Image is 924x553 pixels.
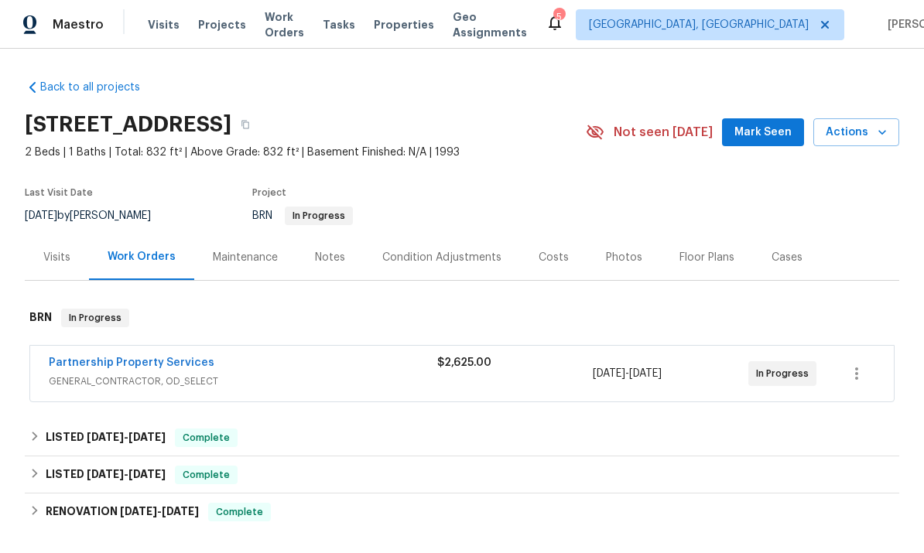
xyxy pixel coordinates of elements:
[25,419,899,456] div: LISTED [DATE]-[DATE]Complete
[176,467,236,483] span: Complete
[606,250,642,265] div: Photos
[374,17,434,32] span: Properties
[25,456,899,493] div: LISTED [DATE]-[DATE]Complete
[46,428,166,447] h6: LISTED
[231,111,259,138] button: Copy Address
[756,366,815,381] span: In Progress
[46,503,199,521] h6: RENOVATION
[593,368,625,379] span: [DATE]
[210,504,269,520] span: Complete
[722,118,804,147] button: Mark Seen
[25,80,173,95] a: Back to all projects
[213,250,278,265] div: Maintenance
[589,17,809,32] span: [GEOGRAPHIC_DATA], [GEOGRAPHIC_DATA]
[286,211,351,220] span: In Progress
[87,432,124,442] span: [DATE]
[437,357,491,368] span: $2,625.00
[46,466,166,484] h6: LISTED
[25,188,93,197] span: Last Visit Date
[539,250,569,265] div: Costs
[148,17,180,32] span: Visits
[43,250,70,265] div: Visits
[49,357,214,368] a: Partnership Property Services
[49,374,437,389] span: GENERAL_CONTRACTOR, OD_SELECT
[128,432,166,442] span: [DATE]
[108,249,176,265] div: Work Orders
[772,250,803,265] div: Cases
[162,506,199,517] span: [DATE]
[87,469,166,480] span: -
[813,118,899,147] button: Actions
[128,469,166,480] span: [DATE]
[593,366,662,381] span: -
[25,207,169,225] div: by [PERSON_NAME]
[382,250,501,265] div: Condition Adjustments
[553,9,564,25] div: 5
[63,310,128,326] span: In Progress
[29,309,52,327] h6: BRN
[826,123,887,142] span: Actions
[25,210,57,221] span: [DATE]
[265,9,304,40] span: Work Orders
[453,9,527,40] span: Geo Assignments
[679,250,734,265] div: Floor Plans
[87,432,166,442] span: -
[87,469,124,480] span: [DATE]
[120,506,157,517] span: [DATE]
[629,368,662,379] span: [DATE]
[323,19,355,30] span: Tasks
[25,493,899,531] div: RENOVATION [DATE]-[DATE]Complete
[614,125,713,140] span: Not seen [DATE]
[252,210,353,221] span: BRN
[734,123,792,142] span: Mark Seen
[315,250,345,265] div: Notes
[120,506,199,517] span: -
[176,430,236,445] span: Complete
[198,17,246,32] span: Projects
[53,17,104,32] span: Maestro
[25,145,586,160] span: 2 Beds | 1 Baths | Total: 832 ft² | Above Grade: 832 ft² | Basement Finished: N/A | 1993
[25,117,231,132] h2: [STREET_ADDRESS]
[252,188,286,197] span: Project
[25,293,899,343] div: BRN In Progress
